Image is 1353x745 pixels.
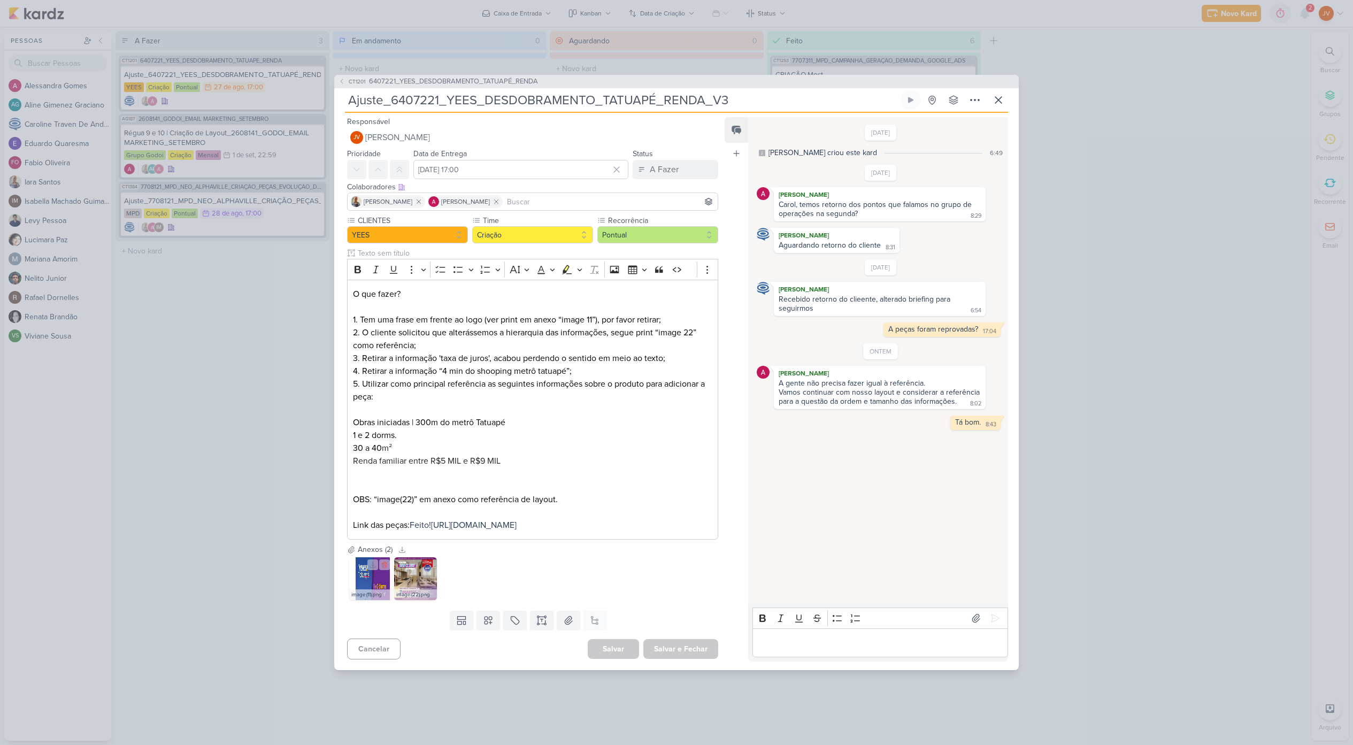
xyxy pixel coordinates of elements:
div: A peças foram reprovadas? [888,325,978,334]
div: A Fazer [650,163,679,176]
div: [PERSON_NAME] [776,368,983,379]
button: CT1201 6407221_YEES_DESDOBRAMENTO_TATUAPÉ_RENDA [339,76,538,87]
span: m² [382,443,392,454]
input: Kard Sem Título [345,90,899,110]
label: Data de Entrega [413,149,467,158]
img: YjBCLUpGq6YUlcTrlfIqETjObyV2eAFUGhVsJ3BN.jpg [394,557,437,600]
button: Pontual [597,226,718,243]
span: 6407221_YEES_DESDOBRAMENTO_TATUAPÉ_RENDA [369,76,538,87]
div: 6:49 [990,148,1003,158]
input: Select a date [413,160,628,179]
div: [PERSON_NAME] [776,284,983,295]
div: [PERSON_NAME] [776,230,897,241]
label: Prioridade [347,149,381,158]
div: Aguardando retorno do cliente [779,241,881,250]
button: JV [PERSON_NAME] [347,128,718,147]
button: Cancelar [347,639,401,659]
div: A gente não precisa fazer igual à referência. [779,379,981,388]
div: Editor editing area: main [752,628,1008,658]
div: Anexos (2) [358,544,393,555]
img: Caroline Traven De Andrade [757,228,770,241]
label: Time [482,215,593,226]
div: image (11).png [349,589,392,600]
div: 8:31 [886,243,895,252]
span: [PERSON_NAME] [441,197,490,206]
input: Texto sem título [356,248,718,259]
div: [PERSON_NAME] criou este kard [768,147,877,158]
div: image (22).png [394,589,437,600]
p: O que fazer? 1. Tem uma frase em frente ao logo (ver print em anexo “image 11”), por favor retirar; [353,288,712,326]
span: [PERSON_NAME] [365,131,430,144]
img: Alessandra Gomes [757,366,770,379]
p: 2. O cliente solicitou que alterássemos a hierarquia das informações, segue print “image 22” como... [353,326,712,378]
span: CT1201 [347,78,367,86]
img: Iara Santos [351,196,362,207]
div: 8:02 [970,400,981,408]
p: 5. Utilizar como principal referência as seguintes informações sobre o produto para adicionar a p... [353,378,712,480]
img: Caroline Traven De Andrade [757,282,770,295]
span: [PERSON_NAME] [364,197,412,206]
span: Feito! [410,520,431,531]
label: CLIENTES [357,215,468,226]
div: 6:54 [971,306,981,315]
span: Renda familiar entre R$5 MIL e R$9 MIL [353,456,501,466]
button: YEES [347,226,468,243]
p: JV [353,135,360,141]
div: Editor toolbar [752,608,1008,628]
label: Status [633,149,653,158]
input: Buscar [505,195,716,208]
div: Ligar relógio [906,96,915,104]
div: Recebido retorno do clieente, alterado briefing para seguirmos [779,295,952,313]
a: [URL][DOMAIN_NAME] [431,520,517,531]
label: Responsável [347,117,390,126]
img: Alessandra Gomes [428,196,439,207]
p: OBS: “image(22)” em anexo como referência de layout. Link das peças: [353,493,712,532]
div: 8:43 [986,420,996,429]
div: [PERSON_NAME] [776,189,983,200]
div: Tá bom. [955,418,981,427]
div: Carol, temos retorno dos pontos que falamos no grupo de operações na segunda? [779,200,974,218]
img: Alessandra Gomes [757,187,770,200]
button: Criação [472,226,593,243]
div: 17:04 [983,327,996,336]
label: Recorrência [607,215,718,226]
div: 8:29 [971,212,981,220]
button: A Fazer [633,160,718,179]
div: Editor toolbar [347,259,718,280]
div: Joney Viana [350,131,363,144]
div: Vamos continuar com nosso layout e considerar a referência para a questão da ordem e tamanho das ... [779,388,982,406]
div: Colaboradores [347,181,718,193]
div: Editor editing area: main [347,280,718,540]
img: gjjp9VSUKNq7AHtPavoetEzxZ66DU098BmMuMLY7.png [349,557,392,600]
